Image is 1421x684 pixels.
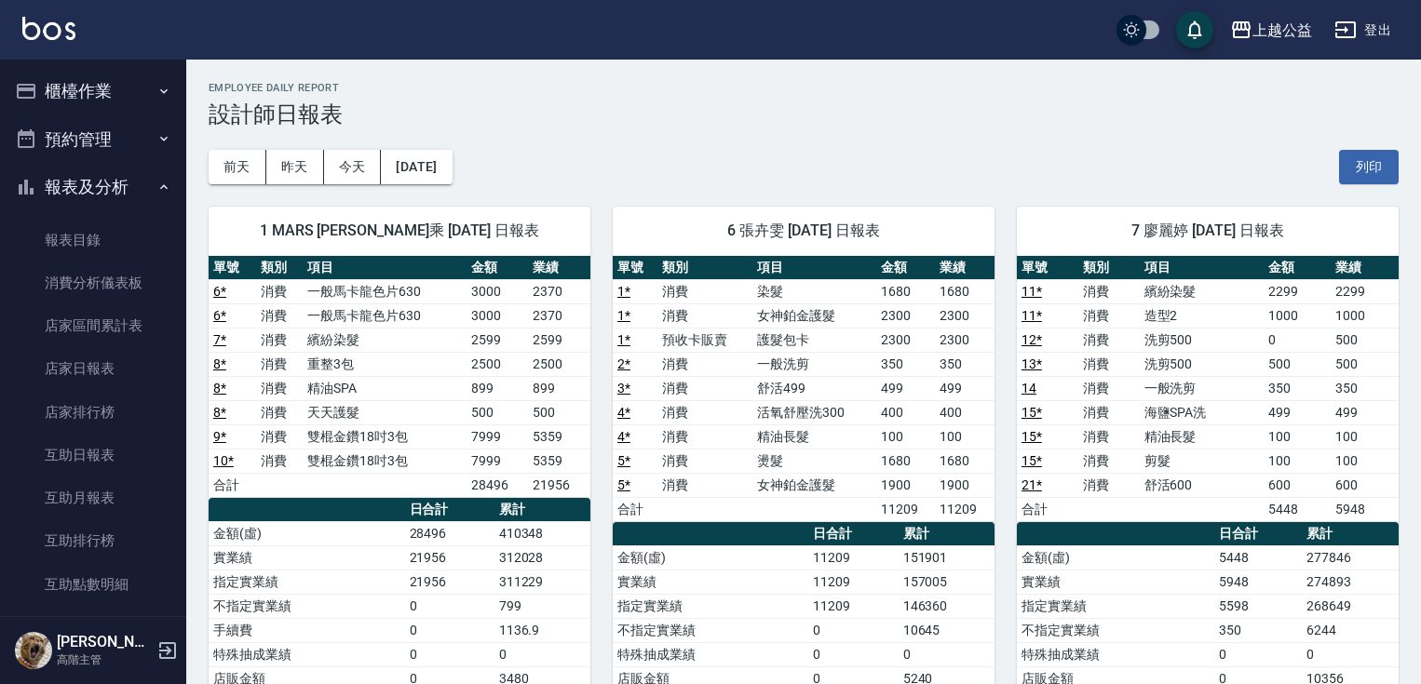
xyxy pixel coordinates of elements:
td: 1000 [1264,303,1332,328]
td: 特殊抽成業績 [209,642,405,666]
td: 100 [1331,449,1399,473]
td: 400 [935,400,995,424]
td: 舒活499 [752,376,875,400]
td: 157005 [899,570,995,594]
td: 剪髮 [1140,449,1264,473]
td: 消費 [657,400,752,424]
th: 項目 [303,256,467,280]
td: 899 [467,376,528,400]
td: 499 [935,376,995,400]
button: 登出 [1327,13,1399,47]
td: 1680 [876,279,936,303]
td: 實業績 [209,545,405,570]
td: 消費 [1078,473,1140,497]
td: 350 [1264,376,1332,400]
td: 899 [528,376,590,400]
td: 金額(虛) [1017,545,1214,570]
button: 報表及分析 [7,163,179,211]
td: 消費 [256,328,304,352]
th: 累計 [494,498,590,522]
td: 消費 [657,352,752,376]
a: 店家日報表 [7,347,179,390]
table: a dense table [209,256,590,498]
a: 互助日報表 [7,434,179,476]
td: 一般馬卡龍色片630 [303,303,467,328]
a: 互助業績報表 [7,606,179,649]
button: 昨天 [266,150,324,184]
th: 金額 [876,256,936,280]
button: save [1176,11,1213,48]
td: 410348 [494,521,590,545]
td: 499 [1331,400,1399,424]
td: 0 [899,642,995,666]
td: 合計 [613,497,657,521]
th: 日合計 [405,498,494,522]
td: 海鹽SPA洗 [1140,400,1264,424]
td: 2599 [467,328,528,352]
th: 項目 [752,256,875,280]
td: 2300 [935,328,995,352]
td: 1136.9 [494,618,590,642]
td: 6244 [1302,618,1399,642]
a: 互助月報表 [7,476,179,519]
td: 金額(虛) [613,545,809,570]
td: 燙髮 [752,449,875,473]
p: 高階主管 [57,651,152,668]
th: 單號 [209,256,256,280]
th: 日合計 [808,522,898,546]
td: 350 [1214,618,1302,642]
td: 11209 [808,570,898,594]
td: 舒活600 [1140,473,1264,497]
td: 2370 [528,303,590,328]
td: 消費 [657,303,752,328]
td: 消費 [657,449,752,473]
th: 類別 [657,256,752,280]
td: 繽紛染髮 [303,328,467,352]
h5: [PERSON_NAME] [57,633,152,651]
td: 1900 [935,473,995,497]
button: 列印 [1339,150,1399,184]
td: 指定實業績 [1017,594,1214,618]
td: 消費 [256,303,304,328]
td: 5598 [1214,594,1302,618]
h3: 設計師日報表 [209,101,1399,127]
td: 洗剪500 [1140,352,1264,376]
td: 0 [808,642,898,666]
img: Person [15,632,52,669]
span: 6 張卉雯 [DATE] 日報表 [635,221,972,240]
td: 0 [1264,328,1332,352]
td: 消費 [256,376,304,400]
td: 1680 [935,279,995,303]
td: 0 [808,618,898,642]
td: 活氧舒壓洗300 [752,400,875,424]
td: 5448 [1264,497,1332,521]
td: 消費 [1078,328,1140,352]
td: 一般洗剪 [752,352,875,376]
td: 消費 [657,376,752,400]
h2: Employee Daily Report [209,82,1399,94]
td: 2500 [467,352,528,376]
td: 消費 [256,352,304,376]
td: 消費 [657,473,752,497]
div: 上越公益 [1252,19,1312,42]
th: 累計 [899,522,995,546]
td: 洗剪500 [1140,328,1264,352]
td: 實業績 [1017,570,1214,594]
span: 1 MARS [PERSON_NAME]乘 [DATE] 日報表 [231,221,568,240]
td: 繽紛染髮 [1140,279,1264,303]
td: 一般洗剪 [1140,376,1264,400]
td: 精油長髮 [1140,424,1264,449]
td: 21956 [528,473,590,497]
td: 消費 [657,279,752,303]
td: 500 [1331,352,1399,376]
td: 21956 [405,545,494,570]
th: 日合計 [1214,522,1302,546]
a: 報表目錄 [7,219,179,262]
td: 151901 [899,545,995,570]
th: 單號 [1017,256,1078,280]
td: 特殊抽成業績 [1017,642,1214,666]
td: 11209 [808,545,898,570]
td: 2300 [935,303,995,328]
td: 消費 [1078,376,1140,400]
td: 金額(虛) [209,521,405,545]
